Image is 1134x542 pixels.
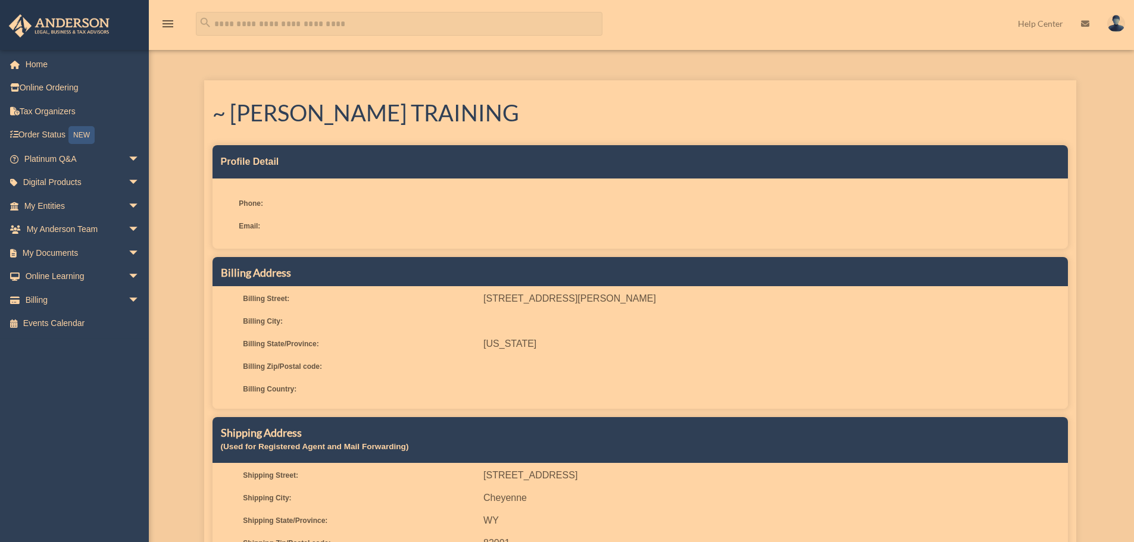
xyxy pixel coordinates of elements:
a: Events Calendar [8,312,158,336]
span: Billing City: [243,313,475,330]
span: WY [483,512,1063,529]
span: [STREET_ADDRESS][PERSON_NAME] [483,290,1063,307]
a: Digital Productsarrow_drop_down [8,171,158,195]
span: arrow_drop_down [128,241,152,265]
span: Shipping State/Province: [243,512,475,529]
a: Order StatusNEW [8,123,158,148]
a: Tax Organizers [8,99,158,123]
span: arrow_drop_down [128,288,152,312]
span: Billing Street: [243,290,475,307]
a: Home [8,52,158,76]
i: search [199,16,212,29]
div: Profile Detail [213,145,1068,178]
span: arrow_drop_down [128,194,152,218]
h5: Shipping Address [221,425,1060,440]
span: Billing Country: [243,381,475,397]
h1: ~ [PERSON_NAME] TRAINING [213,97,1068,129]
a: My Anderson Teamarrow_drop_down [8,218,158,242]
img: Anderson Advisors Platinum Portal [5,14,113,37]
span: Billing Zip/Postal code: [243,358,475,375]
div: NEW [68,126,95,144]
a: menu [161,21,175,31]
a: My Entitiesarrow_drop_down [8,194,158,218]
span: [STREET_ADDRESS] [483,467,1063,484]
a: Online Ordering [8,76,158,100]
a: My Documentsarrow_drop_down [8,241,158,265]
span: arrow_drop_down [128,218,152,242]
span: Phone: [239,195,471,212]
span: arrow_drop_down [128,171,152,195]
span: Billing State/Province: [243,336,475,352]
a: Online Learningarrow_drop_down [8,265,158,289]
span: [US_STATE] [483,336,1063,352]
small: (Used for Registered Agent and Mail Forwarding) [221,442,409,451]
a: Platinum Q&Aarrow_drop_down [8,147,158,171]
a: Billingarrow_drop_down [8,288,158,312]
i: menu [161,17,175,31]
span: arrow_drop_down [128,265,152,289]
img: User Pic [1107,15,1125,32]
span: Shipping Street: [243,467,475,484]
h5: Billing Address [221,265,1060,280]
span: Shipping City: [243,490,475,506]
span: Cheyenne [483,490,1063,506]
span: arrow_drop_down [128,147,152,171]
span: Email: [239,218,471,234]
